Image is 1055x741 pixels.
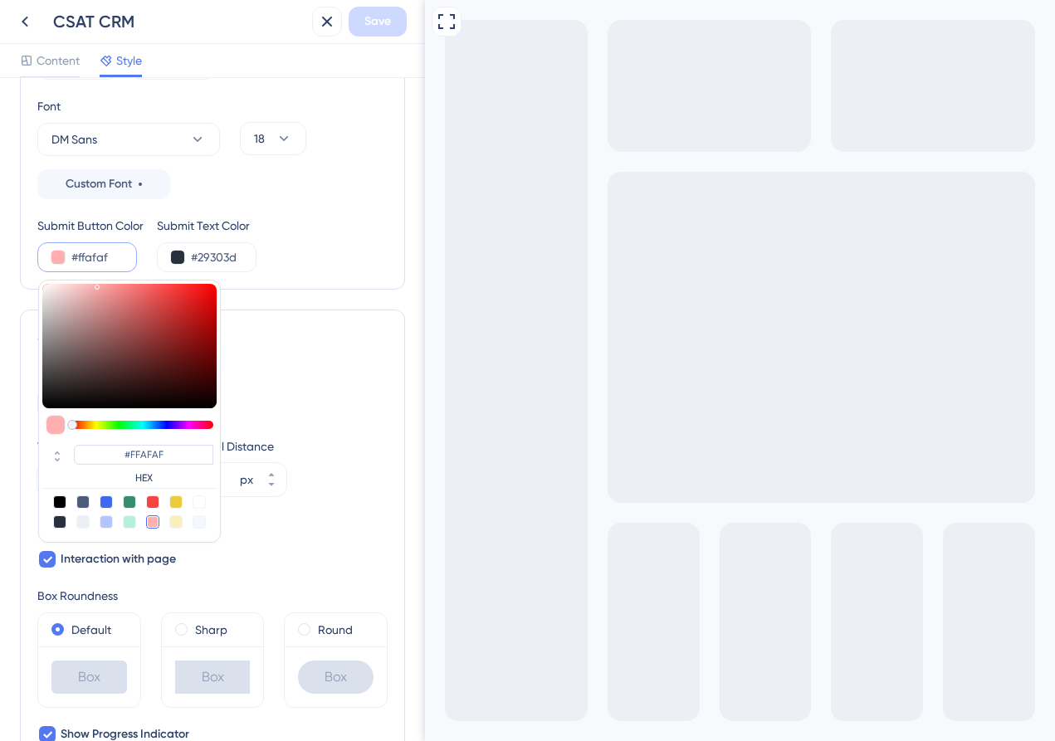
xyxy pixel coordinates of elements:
div: Vertical Distance [37,436,154,456]
button: Custom Font [37,169,170,199]
button: Rate 2 [178,101,198,119]
button: px [256,463,286,480]
label: HEX [74,471,213,485]
button: Rate 5 [237,101,256,119]
label: Sharp [195,620,227,640]
button: Rate 4 [217,101,237,119]
button: px [256,480,286,496]
div: Pouco satisfeito [124,129,208,144]
div: Submit Text Color [157,216,256,236]
div: Horizontal Distance [170,436,286,456]
div: Font [37,96,220,116]
div: Muito satisfeito [208,129,291,144]
button: 18 [240,122,306,155]
div: Survey Modal [37,327,388,347]
div: px [240,470,253,490]
span: Style [116,51,142,71]
span: Save [364,12,391,32]
span: Question 1 / 3 [198,13,218,33]
div: Box [298,661,374,694]
label: Default [71,620,111,640]
div: Position [37,360,388,380]
div: Em uma escala de 1 a 5, quão satisfeito(a) você está com o CRM Cockpit? [20,43,402,88]
span: 18 [254,129,265,149]
div: Box [51,661,127,694]
span: DM Sans [51,129,97,149]
label: Round [318,620,353,640]
button: DM Sans [37,123,220,156]
span: Content [37,51,80,71]
button: Bottom Right [37,387,220,420]
div: Box [175,661,251,694]
span: Custom Font [66,174,132,194]
button: Save [349,7,407,37]
span: Interaction with page [61,549,176,569]
div: Go to Question 2 [40,13,60,33]
div: Close survey [382,13,402,33]
div: Box Roundness [37,586,388,606]
div: Submit Button Color [37,216,144,236]
div: Number rating from 1 to 5 [124,101,292,119]
button: Rate 1 [159,101,178,119]
div: CSAT CRM [53,10,305,33]
button: Rate 3 [198,101,217,119]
